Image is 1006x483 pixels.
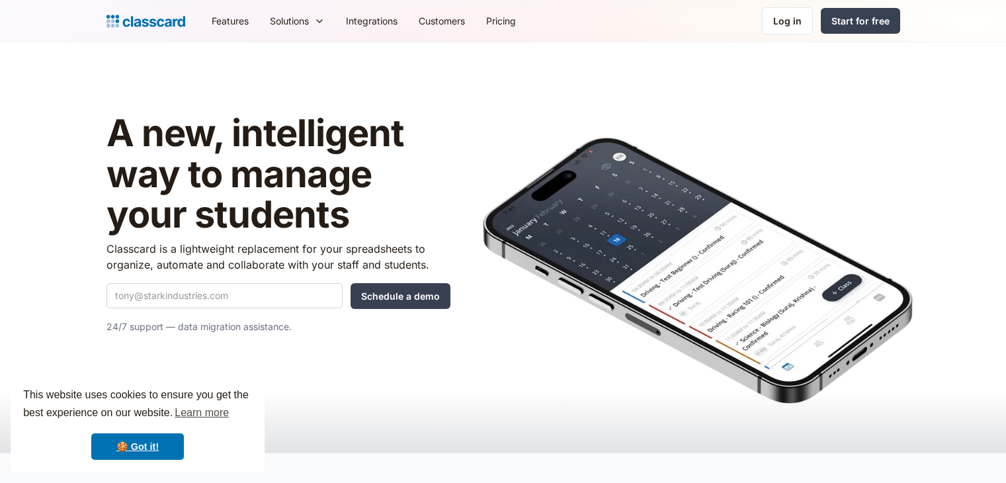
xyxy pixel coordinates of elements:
a: Logo [106,12,185,30]
a: Log in [762,7,813,34]
a: Customers [408,6,476,36]
a: Features [201,6,259,36]
a: learn more about cookies [173,403,231,423]
div: cookieconsent [11,374,265,472]
a: Start for free [821,8,900,34]
p: Classcard is a lightweight replacement for your spreadsheets to organize, automate and collaborat... [106,241,450,273]
span: This website uses cookies to ensure you get the best experience on our website. [23,387,252,423]
form: Quick Demo Form [106,283,450,309]
div: Start for free [831,14,890,28]
a: dismiss cookie message [91,433,184,460]
input: Schedule a demo [351,283,450,309]
div: Solutions [270,14,309,28]
input: tony@starkindustries.com [106,283,343,308]
a: Pricing [476,6,526,36]
div: Log in [773,14,802,28]
a: Integrations [335,6,408,36]
h1: A new, intelligent way to manage your students [106,113,450,236]
p: 24/7 support — data migration assistance. [106,319,450,335]
div: Solutions [259,6,335,36]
